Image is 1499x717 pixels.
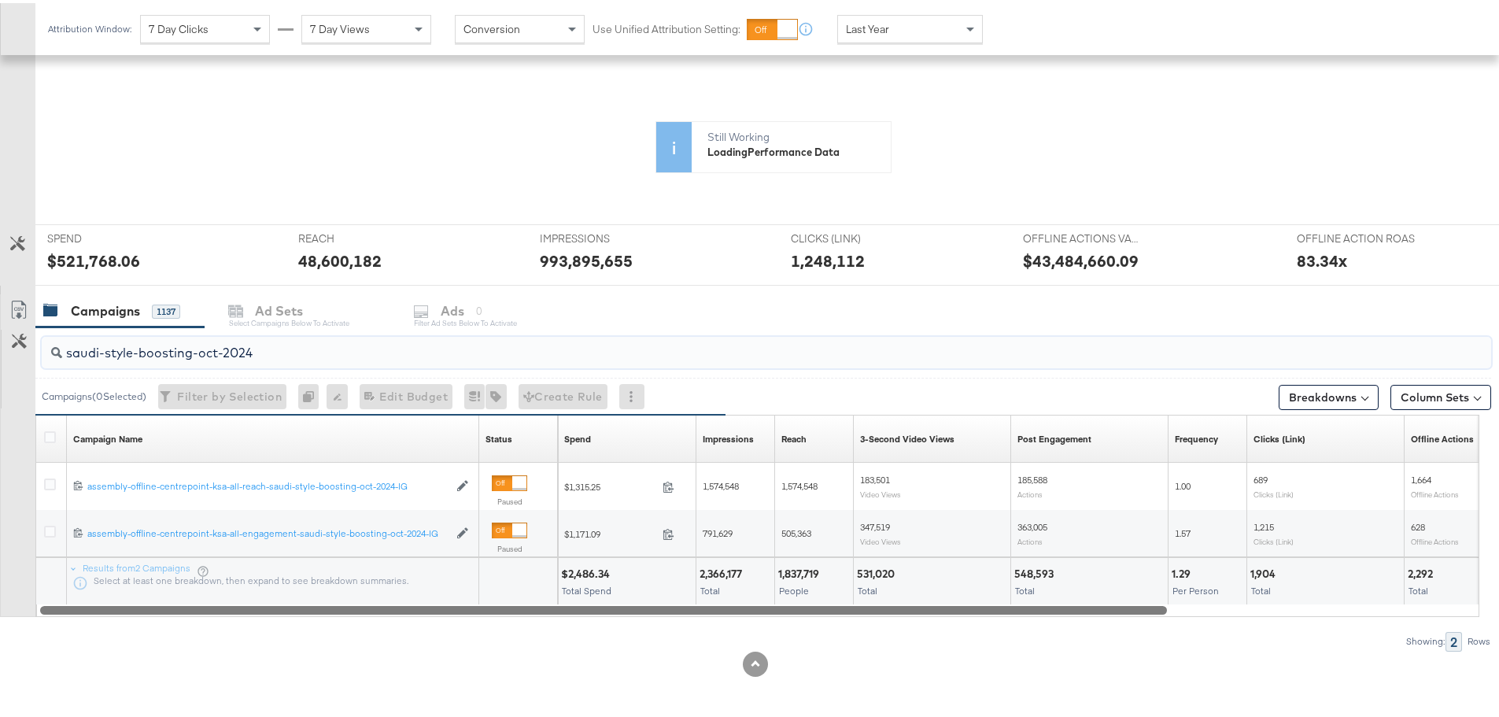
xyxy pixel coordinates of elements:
div: 1,904 [1250,564,1280,578]
a: The number of clicks on links appearing on your ad or Page that direct people to your sites off F... [1253,430,1305,442]
span: 1,574,548 [781,477,818,489]
a: The number of people your ad was served to. [781,430,807,442]
span: Total Spend [562,582,611,593]
a: Shows the current state of your Ad Campaign. [486,430,512,442]
span: Last Year [846,19,889,33]
label: Paused [492,493,527,504]
span: Conversion [463,19,520,33]
span: 7 Day Clicks [149,19,209,33]
input: Search Campaigns by Name, ID or Objective [62,328,1358,359]
a: The number of times your video was viewed for 3 seconds or more. [860,430,954,442]
span: People [779,582,809,593]
button: Breakdowns [1279,382,1379,407]
sub: Video Views [860,486,901,496]
sub: Offline Actions [1411,534,1459,543]
span: Total [1015,582,1035,593]
span: 791,629 [703,524,733,536]
a: The average number of times your ad was served to each person. [1175,430,1218,442]
a: The number of times your ad was served. On mobile apps an ad is counted as served the first time ... [703,430,754,442]
span: 1,215 [1253,518,1274,530]
span: 628 [1411,518,1425,530]
div: Status [486,430,512,442]
div: 1137 [152,301,180,316]
span: 363,005 [1017,518,1047,530]
div: Reach [781,430,807,442]
a: Your campaign name. [73,430,142,442]
div: 1.29 [1172,564,1195,578]
div: 2,292 [1408,564,1438,578]
span: 1.00 [1175,477,1191,489]
a: The total amount spent to date. [564,430,591,442]
span: 1.57 [1175,524,1191,536]
span: 1,574,548 [703,477,739,489]
div: Attribution Window: [47,20,132,31]
div: Post Engagement [1017,430,1091,442]
span: Total [700,582,720,593]
span: 505,363 [781,524,811,536]
div: Campaigns ( 0 Selected) [42,386,146,401]
a: assembly-offline-centrepoint-ksa-all-engagement-saudi-style-boosting-oct-2024-IG [87,524,449,538]
span: Total [1251,582,1271,593]
a: assembly-offline-centrepoint-ksa-all-reach-saudi-style-boosting-oct-2024-IG [87,477,449,490]
div: assembly-offline-centrepoint-ksa-all-reach-saudi-style-boosting-oct-2024-IG [87,477,449,490]
a: The number of actions related to your Page's posts as a result of your ad. [1017,430,1091,442]
div: 0 [298,381,327,406]
div: Clicks (Link) [1253,430,1305,442]
label: Paused [492,541,527,551]
div: Rows [1467,633,1491,644]
div: $2,486.34 [561,564,615,578]
a: Offline Actions. [1411,430,1474,442]
div: Showing: [1405,633,1445,644]
span: 183,501 [860,471,890,482]
div: Campaigns [71,299,140,317]
div: Campaign Name [73,430,142,442]
span: Total [858,582,877,593]
sub: Clicks (Link) [1253,486,1294,496]
sub: Clicks (Link) [1253,534,1294,543]
sub: Actions [1017,534,1043,543]
div: 2,366,177 [700,564,747,578]
span: 185,588 [1017,471,1047,482]
span: 7 Day Views [310,19,370,33]
div: Impressions [703,430,754,442]
div: 3-Second Video Views [860,430,954,442]
div: 548,593 [1014,564,1058,578]
span: $1,315.25 [564,478,656,490]
div: 2 [1445,629,1462,649]
span: 1,664 [1411,471,1431,482]
div: Offline Actions [1411,430,1474,442]
span: 689 [1253,471,1268,482]
div: Spend [564,430,591,442]
sub: Actions [1017,486,1043,496]
label: Use Unified Attribution Setting: [593,19,740,34]
div: 531,020 [857,564,899,578]
button: Column Sets [1390,382,1491,407]
div: 1,837,719 [778,564,824,578]
div: Frequency [1175,430,1218,442]
span: Total [1409,582,1428,593]
span: $1,171.09 [564,525,656,537]
sub: Offline Actions [1411,486,1459,496]
span: 347,519 [860,518,890,530]
span: Per Person [1172,582,1219,593]
sub: Video Views [860,534,901,543]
